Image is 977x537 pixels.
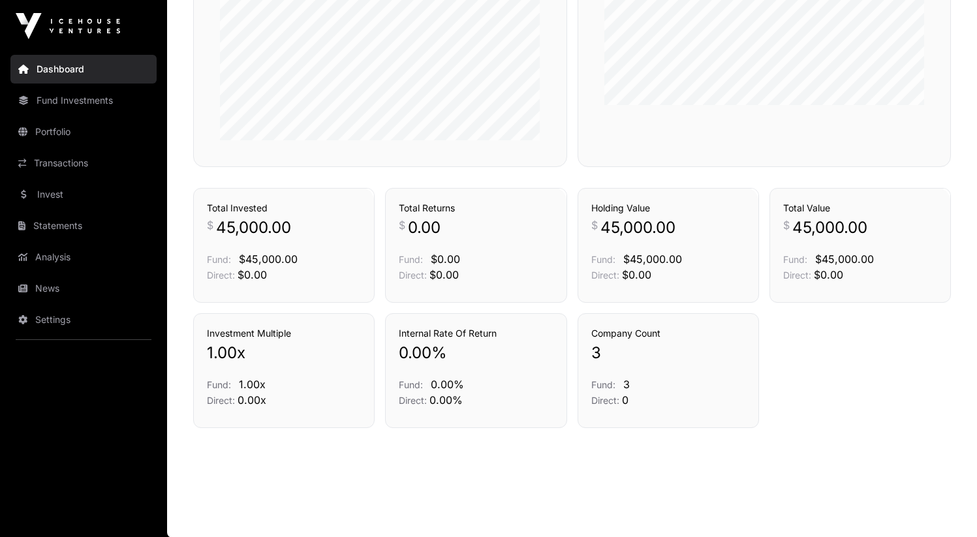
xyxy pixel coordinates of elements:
span: 45,000.00 [600,217,675,238]
span: $0.00 [622,268,651,281]
h3: Total Value [783,202,937,215]
span: 3 [623,378,630,391]
span: Direct: [591,269,619,281]
a: Settings [10,305,157,334]
span: Fund: [207,254,231,265]
span: 0.00% [431,378,464,391]
span: 3 [591,343,601,363]
span: x [237,343,245,363]
span: $0.00 [429,268,459,281]
span: $0.00 [238,268,267,281]
span: 0.00 [399,343,431,363]
span: Fund: [591,379,615,390]
span: 45,000.00 [792,217,867,238]
span: Fund: [399,254,423,265]
a: Analysis [10,243,157,271]
img: Icehouse Ventures Logo [16,13,120,39]
span: % [431,343,447,363]
span: 0 [622,393,628,407]
a: Dashboard [10,55,157,84]
h3: Total Invested [207,202,361,215]
span: Direct: [591,395,619,406]
span: 0.00 [408,217,441,238]
span: 0.00% [429,393,463,407]
span: Direct: [783,269,811,281]
span: Direct: [399,395,427,406]
a: Fund Investments [10,86,157,115]
span: Fund: [207,379,231,390]
span: $ [207,217,213,233]
iframe: Chat Widget [912,474,977,537]
span: $45,000.00 [815,253,874,266]
a: Transactions [10,149,157,177]
span: 0.00x [238,393,266,407]
h3: Total Returns [399,202,553,215]
a: Portfolio [10,117,157,146]
a: Statements [10,211,157,240]
span: 45,000.00 [216,217,291,238]
span: $ [783,217,790,233]
span: $0.00 [431,253,460,266]
span: Fund: [399,379,423,390]
span: $45,000.00 [623,253,682,266]
span: Fund: [591,254,615,265]
h3: Holding Value [591,202,745,215]
span: $ [399,217,405,233]
span: $ [591,217,598,233]
span: Direct: [399,269,427,281]
span: 1.00x [239,378,266,391]
span: 1.00 [207,343,237,363]
span: Direct: [207,395,235,406]
span: $45,000.00 [239,253,298,266]
span: Fund: [783,254,807,265]
h3: Internal Rate Of Return [399,327,553,340]
a: News [10,274,157,303]
span: Direct: [207,269,235,281]
h3: Investment Multiple [207,327,361,340]
span: $0.00 [814,268,843,281]
h3: Company Count [591,327,745,340]
a: Invest [10,180,157,209]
